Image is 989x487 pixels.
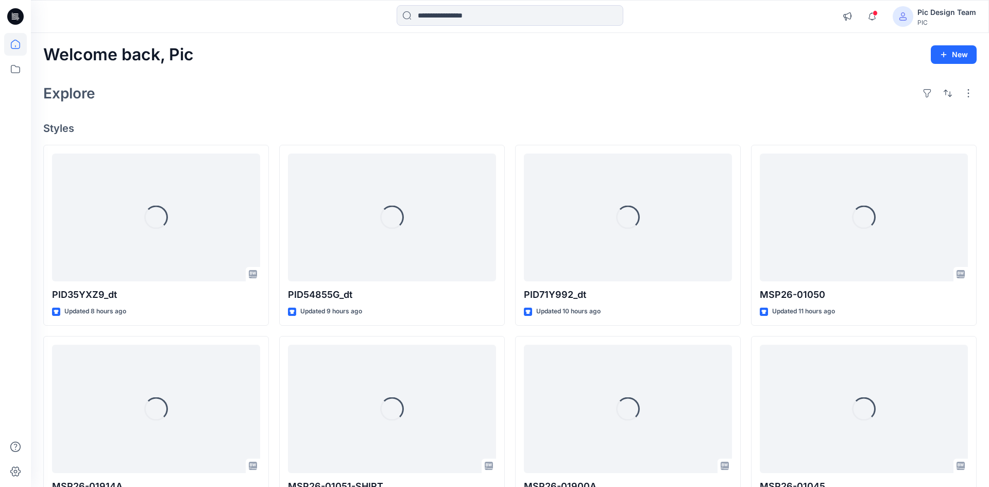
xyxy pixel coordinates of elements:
button: New [931,45,977,64]
p: MSP26-01050 [760,288,968,302]
div: Pic Design Team [917,6,976,19]
p: PID71Y992_dt [524,288,732,302]
div: PIC [917,19,976,26]
p: Updated 10 hours ago [536,306,601,317]
p: PID54855G_dt [288,288,496,302]
h4: Styles [43,122,977,135]
p: Updated 8 hours ago [64,306,126,317]
p: PID35YXZ9_dt [52,288,260,302]
h2: Welcome back, Pic [43,45,194,64]
p: Updated 9 hours ago [300,306,362,317]
p: Updated 11 hours ago [772,306,835,317]
h2: Explore [43,85,95,102]
svg: avatar [899,12,907,21]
